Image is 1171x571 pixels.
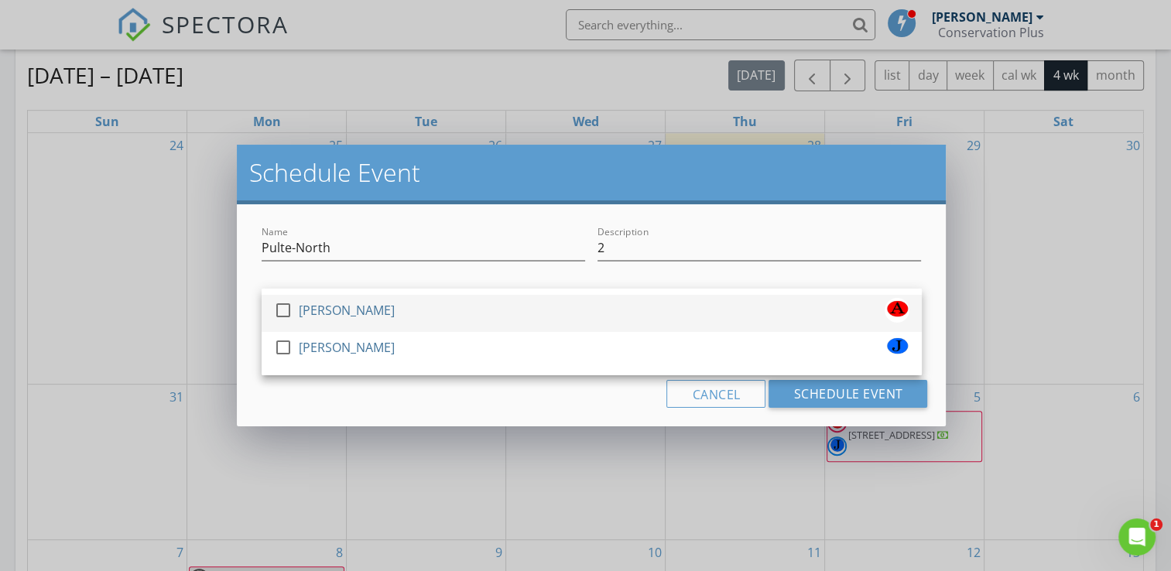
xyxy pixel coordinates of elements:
[885,298,909,323] img: a.jpg
[885,335,909,360] img: j_.jpg
[769,380,927,408] button: Schedule Event
[249,157,934,188] h2: Schedule Event
[1150,518,1162,531] span: 1
[666,380,765,408] button: Cancel
[1118,518,1156,556] iframe: Intercom live chat
[299,298,395,323] div: [PERSON_NAME]
[299,335,395,360] div: [PERSON_NAME]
